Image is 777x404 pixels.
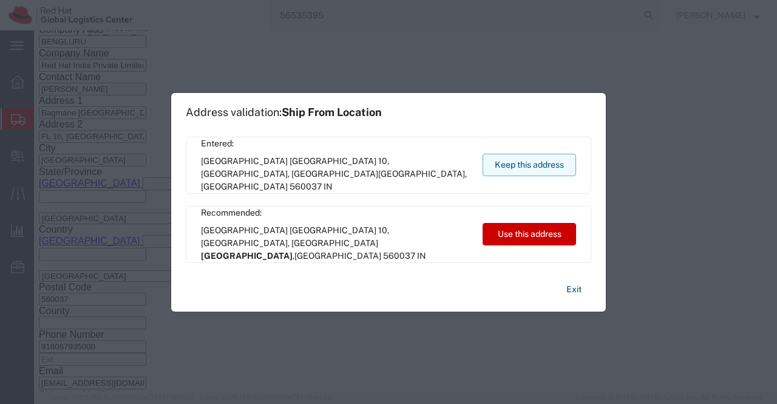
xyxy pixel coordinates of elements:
[294,251,381,261] span: [GEOGRAPHIC_DATA]
[201,137,471,150] span: Entered:
[383,251,415,261] span: 560037
[417,251,426,261] span: IN
[483,154,576,176] button: Keep this address
[282,106,382,118] span: Ship From Location
[290,182,322,191] span: 560037
[557,279,591,300] button: Exit
[201,155,471,193] span: [GEOGRAPHIC_DATA] [GEOGRAPHIC_DATA] 10, [GEOGRAPHIC_DATA], [GEOGRAPHIC_DATA] ,
[201,182,288,191] span: [GEOGRAPHIC_DATA]
[324,182,333,191] span: IN
[201,207,471,219] span: Recommended:
[483,223,576,245] button: Use this address
[186,106,382,119] h1: Address validation:
[201,251,293,261] span: [GEOGRAPHIC_DATA]
[378,169,465,179] span: [GEOGRAPHIC_DATA]
[201,224,471,262] span: [GEOGRAPHIC_DATA] [GEOGRAPHIC_DATA] 10, [GEOGRAPHIC_DATA], [GEOGRAPHIC_DATA] ,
